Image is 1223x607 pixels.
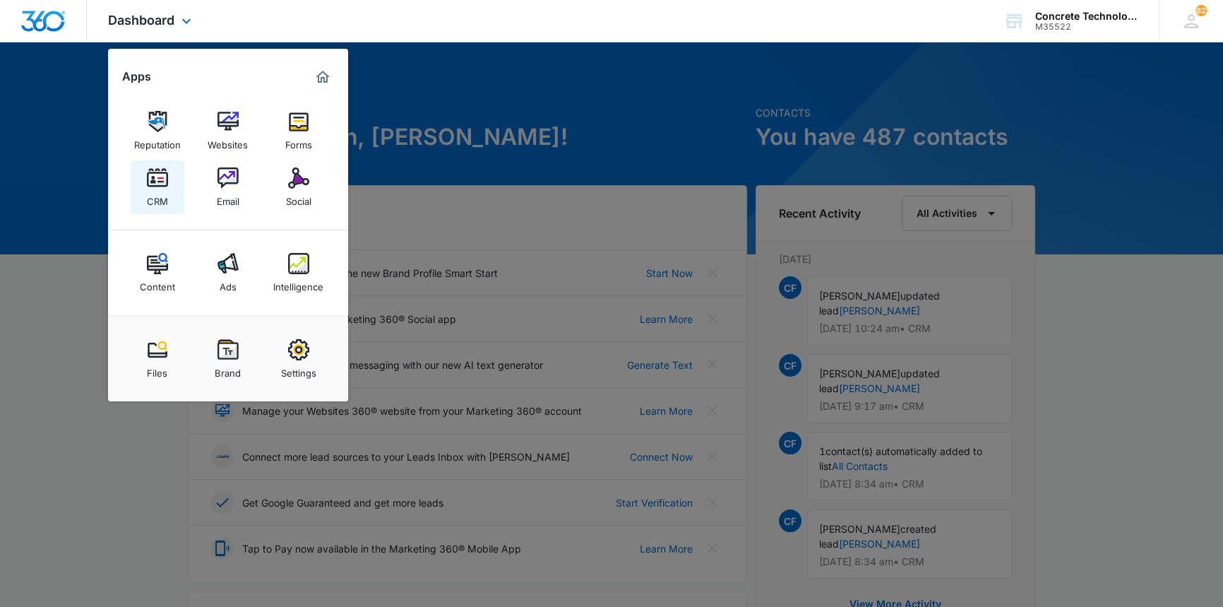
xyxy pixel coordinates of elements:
[140,274,175,293] div: Content
[272,104,326,158] a: Forms
[215,360,241,379] div: Brand
[272,332,326,386] a: Settings
[134,132,181,151] div: Reputation
[201,246,255,300] a: Ads
[272,246,326,300] a: Intelligence
[201,332,255,386] a: Brand
[285,132,312,151] div: Forms
[1035,11,1138,22] div: account name
[131,332,184,386] a: Files
[108,13,174,28] span: Dashboard
[122,70,151,83] h2: Apps
[147,360,167,379] div: Files
[147,189,168,207] div: CRM
[201,160,255,214] a: Email
[131,160,184,214] a: CRM
[1035,22,1138,32] div: account id
[1195,5,1207,16] div: notifications count
[273,274,323,293] div: Intelligence
[131,246,184,300] a: Content
[281,360,316,379] div: Settings
[1195,5,1207,16] span: 82
[131,104,184,158] a: Reputation
[220,274,237,293] div: Ads
[311,66,334,88] a: Marketing 360® Dashboard
[201,104,255,158] a: Websites
[217,189,239,207] div: Email
[286,189,311,207] div: Social
[272,160,326,214] a: Social
[208,132,248,151] div: Websites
